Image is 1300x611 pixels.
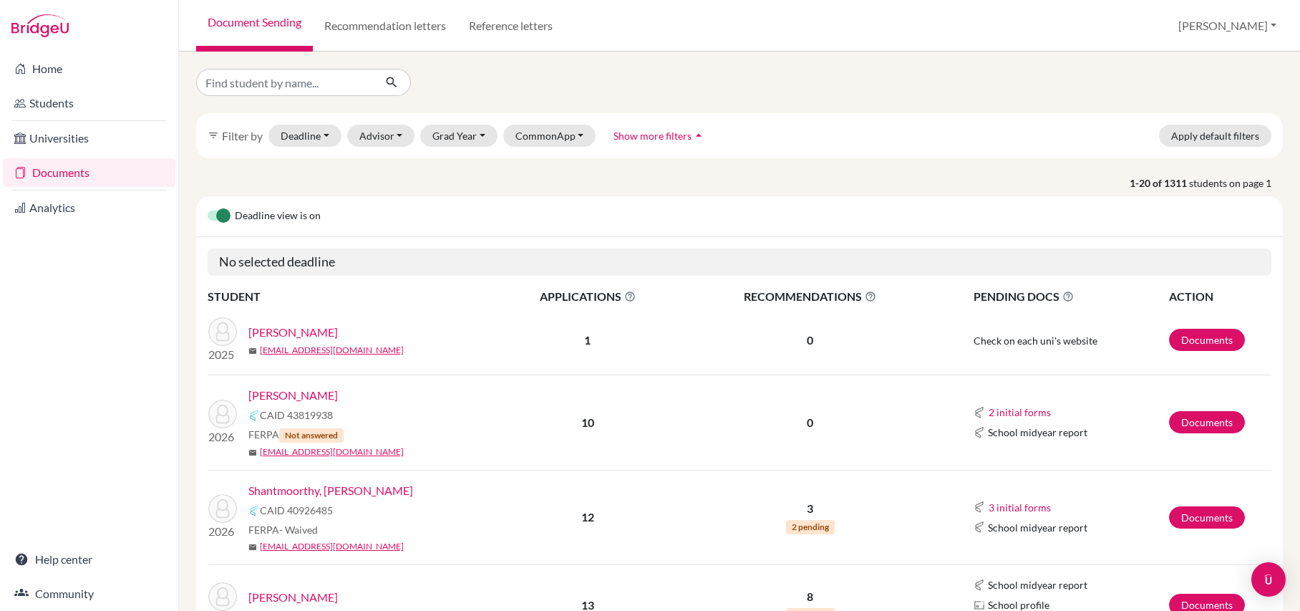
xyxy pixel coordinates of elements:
[1251,562,1286,597] div: Open Intercom Messenger
[260,503,333,518] span: CAID 40926485
[248,589,338,606] a: [PERSON_NAME]
[988,577,1087,592] span: School midyear report
[222,129,263,143] span: Filter by
[248,482,413,499] a: Shantmoorthy, [PERSON_NAME]
[503,125,596,147] button: CommonApp
[208,346,237,363] p: 2025
[1169,411,1245,433] a: Documents
[208,494,237,523] img: Shantmoorthy, Ishanth
[682,414,938,431] p: 0
[1169,329,1245,351] a: Documents
[974,521,985,533] img: Common App logo
[208,400,237,428] img: Dalton, Gracie
[974,407,985,418] img: Common App logo
[208,582,237,611] img: Lilly, Brian
[974,427,985,438] img: Common App logo
[581,415,594,429] b: 10
[235,208,321,225] span: Deadline view is on
[208,249,1271,276] h5: No selected deadline
[988,499,1052,516] button: 3 initial forms
[1130,175,1189,191] strong: 1-20 of 1311
[974,501,985,513] img: Common App logo
[1172,12,1283,39] button: [PERSON_NAME]
[268,125,341,147] button: Deadline
[248,427,344,443] span: FERPA
[279,428,344,443] span: Not answered
[248,448,257,457] span: mail
[584,333,591,347] b: 1
[208,287,494,306] th: STUDENT
[3,89,175,117] a: Students
[3,193,175,222] a: Analytics
[682,288,938,305] span: RECOMMENDATIONS
[974,579,985,591] img: Common App logo
[1168,287,1271,306] th: ACTION
[420,125,498,147] button: Grad Year
[974,600,985,611] img: Parchments logo
[682,588,938,605] p: 8
[11,14,69,37] img: Bridge-U
[248,410,260,421] img: Common App logo
[248,387,338,404] a: [PERSON_NAME]
[1189,175,1283,191] span: students on page 1
[208,428,237,446] p: 2026
[208,317,237,346] img: Millan, Therese Marian
[260,408,333,423] span: CAID 43819938
[974,288,1168,305] span: PENDING DOCS
[196,69,374,96] input: Find student by name...
[786,520,835,534] span: 2 pending
[682,500,938,517] p: 3
[208,523,237,540] p: 2026
[988,425,1087,440] span: School midyear report
[601,125,718,147] button: Show more filtersarrow_drop_up
[260,540,404,553] a: [EMAIL_ADDRESS][DOMAIN_NAME]
[260,344,404,357] a: [EMAIL_ADDRESS][DOMAIN_NAME]
[248,505,260,516] img: Common App logo
[3,545,175,574] a: Help center
[248,324,338,341] a: [PERSON_NAME]
[613,130,692,142] span: Show more filters
[248,543,257,552] span: mail
[988,520,1087,535] span: School midyear report
[988,404,1052,420] button: 2 initial forms
[260,446,404,458] a: [EMAIL_ADDRESS][DOMAIN_NAME]
[682,332,938,349] p: 0
[692,128,706,143] i: arrow_drop_up
[495,288,681,305] span: APPLICATIONS
[347,125,415,147] button: Advisor
[3,158,175,187] a: Documents
[974,335,1097,347] span: Check on each uni's website
[3,124,175,153] a: Universities
[248,347,257,355] span: mail
[1169,506,1245,529] a: Documents
[208,130,219,141] i: filter_list
[581,510,594,524] b: 12
[279,524,318,536] span: - Waived
[3,54,175,83] a: Home
[3,579,175,608] a: Community
[248,522,318,537] span: FERPA
[1159,125,1271,147] button: Apply default filters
